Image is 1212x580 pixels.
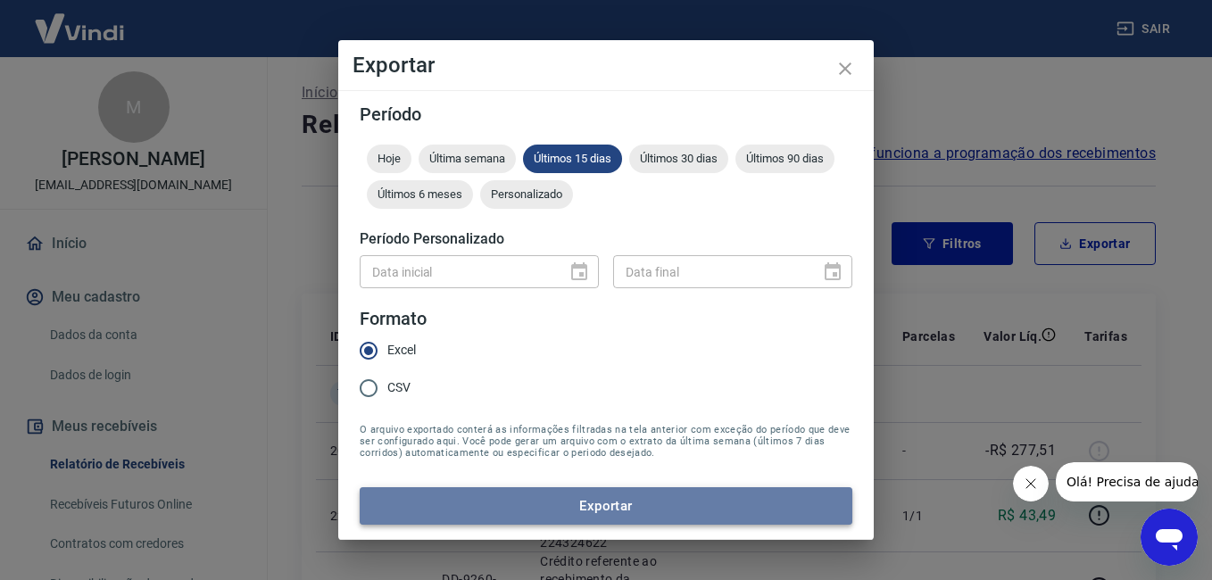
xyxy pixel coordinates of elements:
span: Excel [387,341,416,360]
input: DD/MM/YYYY [360,255,554,288]
span: Olá! Precisa de ajuda? [11,12,150,27]
span: Última semana [419,152,516,165]
button: Exportar [360,487,852,525]
div: Últimos 90 dias [735,145,834,173]
h5: Período [360,105,852,123]
div: Última semana [419,145,516,173]
div: Personalizado [480,180,573,209]
button: close [824,47,867,90]
iframe: Mensagem da empresa [1056,462,1198,501]
input: DD/MM/YYYY [613,255,808,288]
span: Personalizado [480,187,573,201]
span: Últimos 15 dias [523,152,622,165]
span: Últimos 90 dias [735,152,834,165]
div: Últimos 6 meses [367,180,473,209]
span: O arquivo exportado conterá as informações filtradas na tela anterior com exceção do período que ... [360,424,852,459]
div: Últimos 15 dias [523,145,622,173]
h4: Exportar [353,54,859,76]
span: Últimos 30 dias [629,152,728,165]
span: Hoje [367,152,411,165]
iframe: Fechar mensagem [1013,466,1049,501]
span: Últimos 6 meses [367,187,473,201]
div: Últimos 30 dias [629,145,728,173]
legend: Formato [360,306,427,332]
h5: Período Personalizado [360,230,852,248]
div: Hoje [367,145,411,173]
span: CSV [387,378,411,397]
iframe: Botão para abrir a janela de mensagens [1141,509,1198,566]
